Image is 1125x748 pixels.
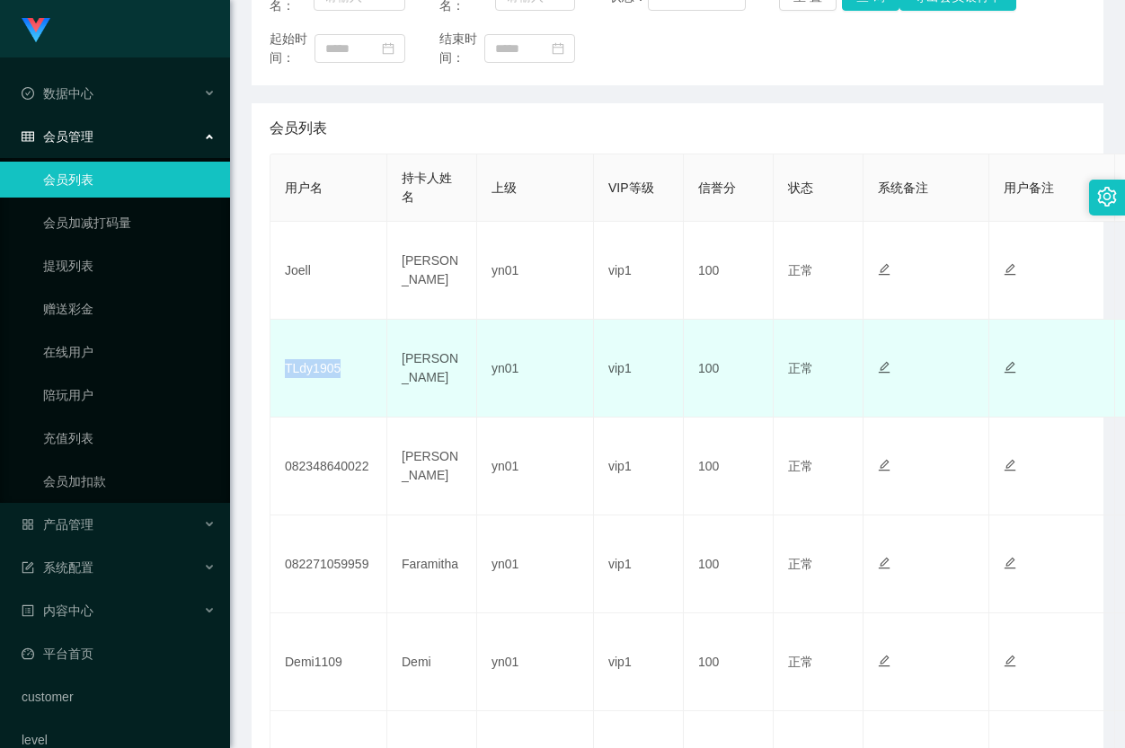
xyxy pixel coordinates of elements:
i: 图标: appstore-o [22,518,34,531]
td: [PERSON_NAME] [387,222,477,320]
span: 产品管理 [22,517,93,532]
span: 状态 [788,180,813,195]
a: 在线用户 [43,334,216,370]
td: yn01 [477,418,594,515]
td: Faramitha [387,515,477,613]
td: [PERSON_NAME] [387,418,477,515]
td: vip1 [594,515,684,613]
a: 充值列表 [43,420,216,456]
i: 图标: edit [1004,361,1016,374]
td: 100 [684,418,774,515]
i: 图标: table [22,130,34,143]
a: 陪玩用户 [43,377,216,413]
i: 图标: profile [22,604,34,617]
a: 会员列表 [43,162,216,198]
a: customer [22,679,216,715]
span: 系统备注 [878,180,928,195]
span: 会员管理 [22,129,93,144]
td: 082348640022 [270,418,387,515]
td: 100 [684,515,774,613]
span: 持卡人姓名 [402,171,452,204]
i: 图标: edit [1004,557,1016,569]
td: 082271059959 [270,515,387,613]
a: 赠送彩金 [43,291,216,327]
td: Demi1109 [270,613,387,711]
i: 图标: edit [878,361,890,374]
td: vip1 [594,222,684,320]
i: 图标: edit [878,459,890,471]
td: 100 [684,222,774,320]
span: 用户名 [285,180,323,195]
td: vip1 [594,418,684,515]
td: Joell [270,222,387,320]
span: 信誉分 [698,180,736,195]
i: 图标: edit [878,263,890,276]
i: 图标: setting [1097,187,1117,207]
span: 正常 [788,459,813,473]
span: 用户备注 [1004,180,1054,195]
span: 内容中心 [22,603,93,618]
a: 图标: dashboard平台首页 [22,636,216,672]
td: yn01 [477,515,594,613]
a: 会员加减打码量 [43,205,216,241]
i: 图标: check-circle-o [22,87,34,100]
td: yn01 [477,320,594,418]
span: 正常 [788,655,813,669]
span: 上级 [492,180,517,195]
i: 图标: calendar [382,42,394,55]
td: vip1 [594,613,684,711]
span: 会员列表 [270,118,327,139]
td: [PERSON_NAME] [387,320,477,418]
td: yn01 [477,222,594,320]
span: 系统配置 [22,560,93,575]
span: 结束时间： [439,30,484,67]
span: 正常 [788,557,813,571]
a: 会员加扣款 [43,463,216,499]
span: 正常 [788,361,813,375]
i: 图标: calendar [552,42,564,55]
i: 图标: edit [878,655,890,667]
i: 图标: edit [878,557,890,569]
img: logo.9652507e.png [22,18,50,43]
td: Demi [387,613,477,711]
a: 提现列表 [43,248,216,284]
i: 图标: edit [1004,655,1016,667]
span: VIP等级 [608,180,654,195]
td: 100 [684,320,774,418]
td: 100 [684,613,774,711]
td: yn01 [477,613,594,711]
i: 图标: edit [1004,263,1016,276]
td: vip1 [594,320,684,418]
i: 图标: edit [1004,459,1016,471]
span: 起始时间： [270,30,314,67]
span: 数据中心 [22,86,93,101]
i: 图标: form [22,561,34,574]
span: 正常 [788,263,813,277]
td: TLdy1905 [270,320,387,418]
